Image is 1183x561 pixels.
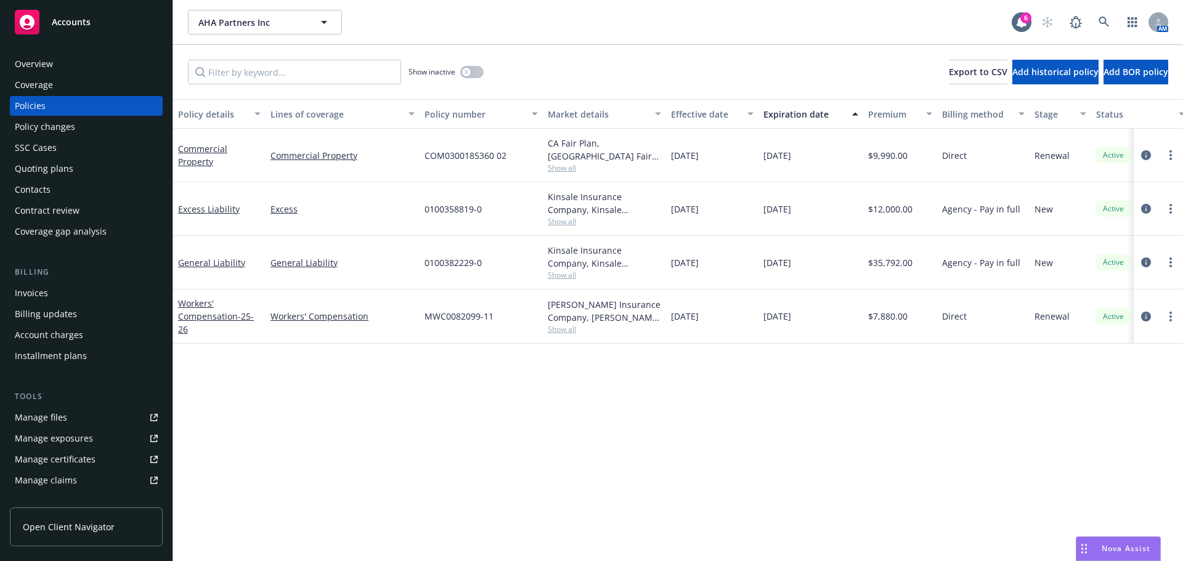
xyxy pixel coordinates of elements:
span: New [1035,203,1053,216]
div: Manage claims [15,470,77,490]
span: Show all [548,216,661,227]
div: Policy number [425,108,524,121]
a: Manage files [10,408,163,427]
button: Expiration date [758,99,863,129]
a: Overview [10,54,163,74]
div: Billing [10,266,163,278]
div: Kinsale Insurance Company, Kinsale Insurance, Amwins [548,244,661,270]
button: Add historical policy [1012,60,1099,84]
div: Stage [1035,108,1073,121]
a: circleInformation [1139,148,1153,163]
div: Contract review [15,201,79,220]
span: Add historical policy [1012,66,1099,78]
a: Accounts [10,5,163,39]
span: Active [1101,311,1126,322]
span: [DATE] [763,149,791,162]
div: Kinsale Insurance Company, Kinsale Insurance, Amwins [548,190,661,216]
div: Installment plans [15,346,87,366]
a: Switch app [1120,10,1145,34]
span: $9,990.00 [868,149,908,162]
span: $12,000.00 [868,203,913,216]
span: [DATE] [763,310,791,323]
span: Add BOR policy [1104,66,1168,78]
div: 6 [1020,12,1031,23]
span: $35,792.00 [868,256,913,269]
button: Policy details [173,99,266,129]
span: Direct [942,310,967,323]
div: [PERSON_NAME] Insurance Company, [PERSON_NAME] Insurance [548,298,661,324]
button: Nova Assist [1076,536,1161,561]
button: Billing method [937,99,1030,129]
a: Workers' Compensation [270,310,415,323]
a: circleInformation [1139,255,1153,270]
a: Account charges [10,325,163,345]
div: Billing method [942,108,1011,121]
a: Coverage [10,75,163,95]
a: more [1163,201,1178,216]
span: Active [1101,150,1126,161]
button: Lines of coverage [266,99,420,129]
a: Invoices [10,283,163,303]
span: 0100382229-0 [425,256,482,269]
a: Contract review [10,201,163,220]
span: 0100358819-0 [425,203,482,216]
div: Overview [15,54,53,74]
div: Manage certificates [15,450,96,469]
div: SSC Cases [15,138,57,158]
span: [DATE] [671,149,699,162]
a: more [1163,309,1178,324]
a: Workers' Compensation [178,297,254,335]
div: Coverage gap analysis [15,222,107,241]
div: Policy changes [15,117,75,137]
button: Effective date [666,99,758,129]
a: Manage certificates [10,450,163,469]
span: Active [1101,203,1126,214]
a: more [1163,255,1178,270]
span: Show all [548,163,661,173]
span: Nova Assist [1102,543,1150,554]
a: Coverage gap analysis [10,222,163,241]
div: Policies [15,96,46,116]
div: Drag to move [1076,537,1092,560]
a: Manage exposures [10,429,163,448]
div: Quoting plans [15,159,73,179]
span: Open Client Navigator [23,520,115,533]
a: Report a Bug [1063,10,1088,34]
button: Export to CSV [949,60,1007,84]
a: SSC Cases [10,138,163,158]
a: Excess [270,203,415,216]
span: [DATE] [763,203,791,216]
a: Contacts [10,180,163,200]
span: $7,880.00 [868,310,908,323]
span: AHA Partners Inc [198,16,305,29]
button: Add BOR policy [1104,60,1168,84]
a: Manage claims [10,470,163,490]
span: Direct [942,149,967,162]
div: CA Fair Plan, [GEOGRAPHIC_DATA] Fair plan [548,137,661,163]
span: [DATE] [671,310,699,323]
span: Renewal [1035,149,1070,162]
a: Policy changes [10,117,163,137]
input: Filter by keyword... [188,60,401,84]
div: Contacts [15,180,51,200]
a: circleInformation [1139,201,1153,216]
div: Policy details [178,108,247,121]
a: circleInformation [1139,309,1153,324]
span: Show inactive [409,67,455,77]
button: AHA Partners Inc [188,10,342,34]
div: Lines of coverage [270,108,401,121]
span: Show all [548,324,661,334]
div: Invoices [15,283,48,303]
span: Agency - Pay in full [942,256,1020,269]
a: Manage BORs [10,491,163,511]
a: Billing updates [10,304,163,324]
div: Manage exposures [15,429,93,448]
div: Coverage [15,75,53,95]
span: [DATE] [671,256,699,269]
span: COM0300185360 02 [425,149,506,162]
span: Agency - Pay in full [942,203,1020,216]
button: Market details [543,99,666,129]
a: Quoting plans [10,159,163,179]
span: Accounts [52,17,91,27]
button: Policy number [420,99,543,129]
